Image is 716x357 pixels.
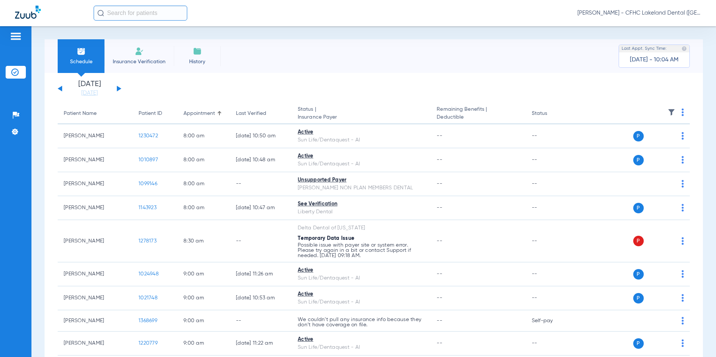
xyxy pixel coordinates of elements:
td: -- [526,286,576,310]
img: group-dot-blue.svg [682,294,684,302]
td: [PERSON_NAME] [58,310,133,332]
span: 1024948 [139,271,159,277]
span: -- [437,318,442,323]
a: [DATE] [67,89,112,97]
span: 1099146 [139,181,157,186]
div: Last Verified [236,110,266,118]
span: P [633,203,644,213]
span: Schedule [63,58,99,65]
img: last sync help info [682,46,687,51]
div: Delta Dental of [US_STATE] [298,224,425,232]
td: -- [526,332,576,356]
div: Sun Life/Dentaquest - AI [298,160,425,168]
img: group-dot-blue.svg [682,204,684,211]
span: Temporary Data Issue [298,236,354,241]
div: Appointment [183,110,224,118]
td: -- [526,220,576,262]
div: Last Verified [236,110,286,118]
span: -- [437,157,442,162]
img: filter.svg [668,109,675,116]
span: P [633,131,644,141]
li: [DATE] [67,80,112,97]
td: [PERSON_NAME] [58,332,133,356]
span: [DATE] - 10:04 AM [630,56,679,64]
span: 1010897 [139,157,158,162]
div: Patient Name [64,110,127,118]
div: [PERSON_NAME] NON PLAN MEMBERS DENTAL [298,184,425,192]
span: [PERSON_NAME] - CFHC Lakeland Dental ([GEOGRAPHIC_DATA]) [577,9,701,17]
td: [DATE] 11:26 AM [230,262,292,286]
th: Status | [292,103,431,124]
td: -- [230,310,292,332]
td: 9:00 AM [178,310,230,332]
td: [PERSON_NAME] [58,124,133,148]
div: Sun Life/Dentaquest - AI [298,274,425,282]
td: [PERSON_NAME] [58,262,133,286]
span: -- [437,238,442,244]
div: Patient ID [139,110,172,118]
img: Zuub Logo [15,6,41,19]
span: 1230472 [139,133,158,138]
img: Schedule [77,47,86,56]
div: Unsupported Payer [298,176,425,184]
img: group-dot-blue.svg [682,270,684,278]
td: 9:00 AM [178,332,230,356]
div: Active [298,290,425,298]
td: [DATE] 10:53 AM [230,286,292,310]
span: P [633,155,644,165]
td: [DATE] 10:50 AM [230,124,292,148]
div: See Verification [298,200,425,208]
div: Appointment [183,110,215,118]
div: Sun Life/Dentaquest - AI [298,344,425,351]
span: 1143923 [139,205,157,210]
div: Sun Life/Dentaquest - AI [298,136,425,144]
span: P [633,236,644,246]
th: Status [526,103,576,124]
img: group-dot-blue.svg [682,237,684,245]
th: Remaining Benefits | [431,103,525,124]
td: 8:30 AM [178,220,230,262]
div: Patient ID [139,110,162,118]
span: Insurance Payer [298,113,425,121]
iframe: Chat Widget [679,321,716,357]
input: Search for patients [94,6,187,21]
img: group-dot-blue.svg [682,132,684,140]
span: 1220779 [139,341,158,346]
img: Manual Insurance Verification [135,47,144,56]
td: -- [230,220,292,262]
span: P [633,338,644,349]
div: Sun Life/Dentaquest - AI [298,298,425,306]
td: -- [526,262,576,286]
td: -- [526,196,576,220]
img: group-dot-blue.svg [682,156,684,164]
img: hamburger-icon [10,32,22,41]
td: 8:00 AM [178,148,230,172]
span: P [633,269,644,280]
td: [DATE] 10:47 AM [230,196,292,220]
td: [PERSON_NAME] [58,196,133,220]
span: 1278173 [139,238,157,244]
div: Active [298,128,425,136]
span: Last Appt. Sync Time: [622,45,667,52]
div: Patient Name [64,110,97,118]
img: group-dot-blue.svg [682,109,684,116]
span: -- [437,271,442,277]
img: History [193,47,202,56]
td: -- [526,172,576,196]
div: Liberty Dental [298,208,425,216]
img: Search Icon [97,10,104,16]
td: [DATE] 11:22 AM [230,332,292,356]
td: -- [230,172,292,196]
td: [PERSON_NAME] [58,172,133,196]
td: -- [526,148,576,172]
p: Possible issue with payer site or system error. Please try again in a bit or contact Support if n... [298,242,425,258]
td: [DATE] 10:48 AM [230,148,292,172]
span: 1368699 [139,318,157,323]
span: -- [437,295,442,300]
span: 1021748 [139,295,158,300]
span: -- [437,341,442,346]
span: P [633,293,644,303]
td: 8:00 AM [178,196,230,220]
span: Deductible [437,113,519,121]
div: Active [298,336,425,344]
